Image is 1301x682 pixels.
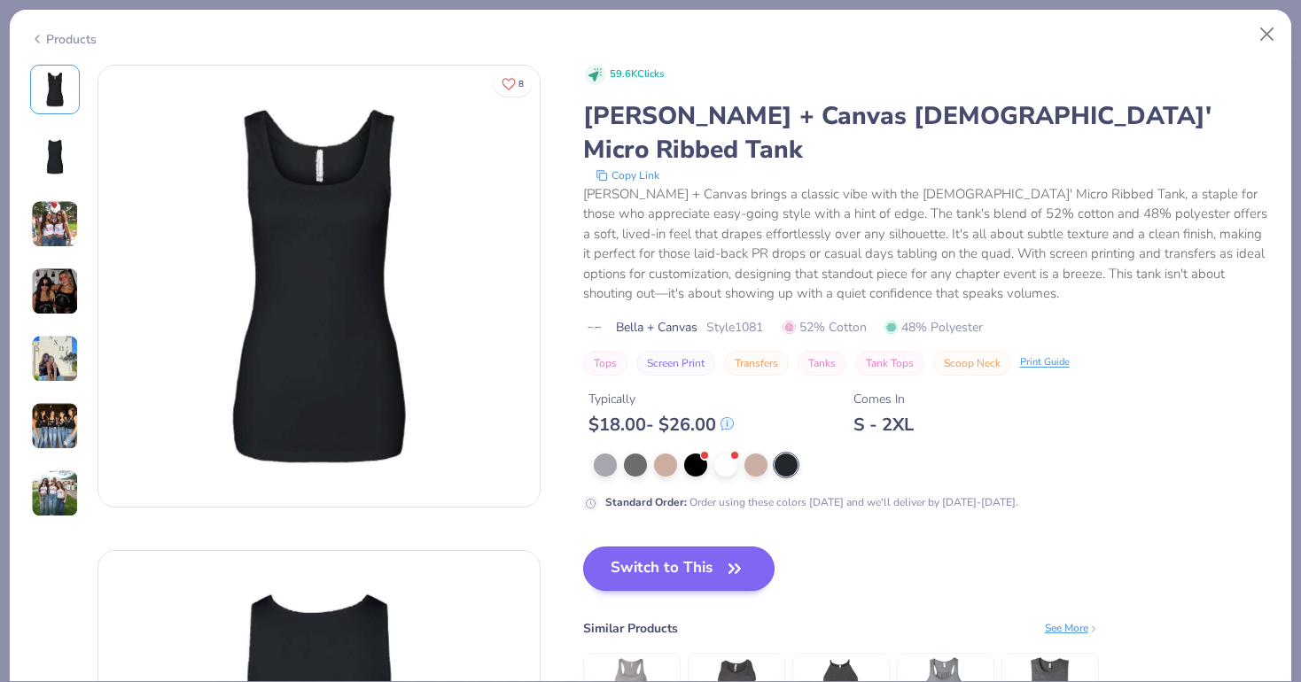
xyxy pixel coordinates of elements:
[588,390,734,408] div: Typically
[98,66,540,507] img: Front
[783,318,867,337] span: 52% Cotton
[31,469,79,517] img: User generated content
[706,318,763,337] span: Style 1081
[583,546,775,591] button: Switch to This
[610,67,664,82] span: 59.6K Clicks
[588,414,734,436] div: $ 18.00 - $ 26.00
[31,267,79,315] img: User generated content
[34,136,76,178] img: Back
[853,414,914,436] div: S - 2XL
[518,80,524,89] span: 8
[798,351,846,376] button: Tanks
[34,68,76,111] img: Front
[605,494,1018,510] div: Order using these colors [DATE] and we'll deliver by [DATE]-[DATE].
[583,351,627,376] button: Tops
[1020,355,1070,370] div: Print Guide
[724,351,789,376] button: Transfers
[494,71,532,97] button: Like
[636,351,715,376] button: Screen Print
[30,30,97,49] div: Products
[31,335,79,383] img: User generated content
[590,167,665,184] button: copy to clipboard
[583,184,1272,304] div: [PERSON_NAME] + Canvas brings a classic vibe with the [DEMOGRAPHIC_DATA]' Micro Ribbed Tank, a st...
[583,619,678,638] div: Similar Products
[855,351,924,376] button: Tank Tops
[31,402,79,450] img: User generated content
[884,318,983,337] span: 48% Polyester
[31,200,79,248] img: User generated content
[933,351,1011,376] button: Scoop Neck
[583,321,607,335] img: brand logo
[853,390,914,408] div: Comes In
[1045,620,1099,636] div: See More
[605,495,687,509] strong: Standard Order :
[616,318,697,337] span: Bella + Canvas
[1250,18,1284,51] button: Close
[583,99,1272,167] div: [PERSON_NAME] + Canvas [DEMOGRAPHIC_DATA]' Micro Ribbed Tank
